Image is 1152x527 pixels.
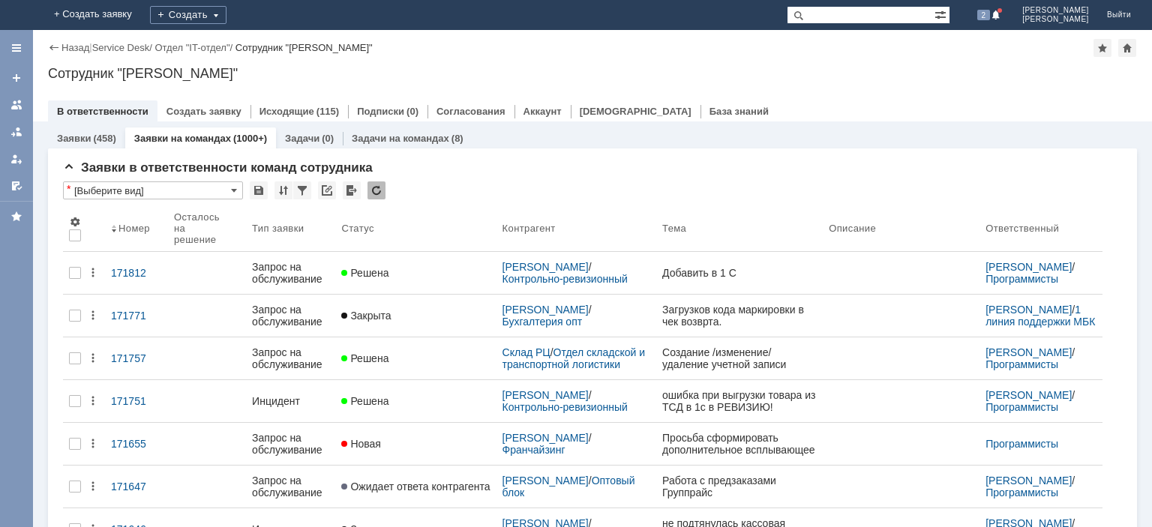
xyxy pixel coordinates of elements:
[662,346,817,370] div: Создание /изменение/удаление учетной записи пользователя в УТ
[523,106,562,117] a: Аккаунт
[252,346,329,370] div: Запрос на обслуживание
[335,301,496,331] a: Закрыта
[87,267,99,279] div: Действия
[89,41,91,52] div: |
[341,352,388,364] span: Решена
[580,106,691,117] a: [DEMOGRAPHIC_DATA]
[335,472,496,502] a: Ожидает ответа контрагента
[502,475,650,499] div: /
[662,304,817,328] div: Загрузков кода маркировки в чек возврта.
[105,205,168,252] th: Номер
[134,133,231,144] a: Заявки на командах
[252,475,329,499] div: Запрос на обслуживание
[829,223,877,234] div: Описание
[87,481,99,493] div: Действия
[352,133,449,144] a: Задачи на командах
[4,93,28,117] a: Заявки на командах
[87,395,99,407] div: Действия
[250,181,268,199] div: Сохранить вид
[436,106,505,117] a: Согласования
[502,261,589,273] a: [PERSON_NAME]
[367,181,385,199] div: Обновлять список
[174,211,228,245] div: Осталось на решение
[985,475,1072,487] a: [PERSON_NAME]
[252,304,329,328] div: Запрос на обслуживание
[502,389,589,401] a: [PERSON_NAME]
[656,258,823,288] a: Добавить в 1 С
[662,267,817,279] div: Добавить в 1 С
[233,133,267,144] div: (1000+)
[316,106,339,117] div: (115)
[252,432,329,456] div: Запрос на обслуживание
[662,389,817,413] div: ошибка при выгрузки товара из ТСД в 1с в РЕВИЗИЮ!
[69,216,81,228] span: Настройки
[979,205,1102,252] th: Ответственный
[105,343,168,373] a: 171757
[502,475,589,487] a: [PERSON_NAME]
[656,205,823,252] th: Тема
[985,487,1058,499] a: Программисты
[105,472,168,502] a: 171647
[341,481,490,493] span: Ожидает ответа контрагента
[1022,6,1089,15] span: [PERSON_NAME]
[4,66,28,90] a: Создать заявку
[61,42,89,53] a: Назад
[105,301,168,331] a: 171771
[341,267,388,279] span: Решена
[105,386,168,416] a: 171751
[502,273,631,297] a: Контрольно-ревизионный отдел
[1093,39,1111,57] div: Добавить в избранное
[502,389,650,413] div: /
[985,346,1096,370] div: /
[1118,39,1136,57] div: Сделать домашней страницей
[496,205,656,252] th: Контрагент
[322,133,334,144] div: (0)
[502,261,650,285] div: /
[105,429,168,459] a: 171655
[985,346,1072,358] a: [PERSON_NAME]
[341,223,373,234] div: Статус
[656,337,823,379] a: Создание /изменение/удаление учетной записи пользователя в УТ
[168,205,246,252] th: Осталось на решение
[154,42,229,53] a: Отдел "IT-отдел"
[67,184,70,194] div: Настройки списка отличаются от сохраненных в виде
[246,386,335,416] a: Инцидент
[252,261,329,285] div: Запрос на обслуживание
[111,267,162,279] div: 171812
[985,475,1096,499] div: /
[111,310,162,322] div: 171771
[502,475,638,499] a: Оптовый блок
[246,337,335,379] a: Запрос на обслуживание
[318,181,336,199] div: Скопировать ссылку на список
[985,304,1095,328] a: 1 линия поддержки МБК
[335,386,496,416] a: Решена
[502,346,650,370] div: /
[92,42,155,53] div: /
[274,181,292,199] div: Сортировка...
[246,423,335,465] a: Запрос на обслуживание
[259,106,314,117] a: Исходящие
[502,316,583,328] a: Бухгалтерия опт
[502,346,648,370] a: Отдел складской и транспортной логистики
[502,223,556,234] div: Контрагент
[1022,15,1089,24] span: [PERSON_NAME]
[87,310,99,322] div: Действия
[335,258,496,288] a: Решена
[4,120,28,144] a: Заявки в моей ответственности
[934,7,949,21] span: Расширенный поиск
[111,395,162,407] div: 171751
[87,438,99,450] div: Действия
[252,223,304,234] div: Тип заявки
[502,432,650,456] div: /
[111,481,162,493] div: 171647
[166,106,241,117] a: Создать заявку
[985,358,1058,370] a: Программисты
[111,438,162,450] div: 171655
[662,432,817,456] div: Просьба сформировать дополнительное всплывающее окно в интерфейсе продавца-консультанта во всех М...
[709,106,769,117] a: База знаний
[4,174,28,198] a: Мои согласования
[246,252,335,294] a: Запрос на обслуживание
[656,380,823,422] a: ошибка при выгрузки товара из ТСД в 1с в РЕВИЗИЮ!
[93,133,115,144] div: (458)
[48,66,1137,81] div: Сотрудник "[PERSON_NAME]"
